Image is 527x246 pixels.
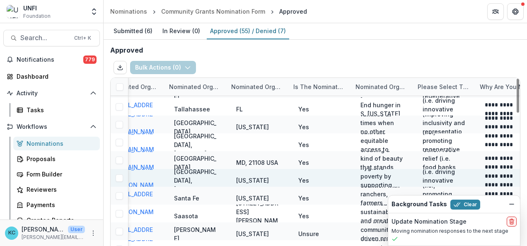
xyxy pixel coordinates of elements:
[159,23,203,39] a: In Review (0)
[298,176,309,185] p: Yes
[23,12,51,20] span: Foundation
[164,78,226,96] div: Nominated organization location: city
[298,212,309,220] p: Yes
[423,150,465,211] p: Food access innovations (i.e. driving innovative solutions to food insecurity)
[8,230,15,236] div: Kristine Creveling
[413,82,475,91] div: Please select the UNFI Foundation focus area that best describes the primary goal of the nominate...
[392,218,467,225] h2: Update Nomination Stage
[174,154,216,171] p: [GEOGRAPHIC_DATA]
[110,7,147,16] div: Nominations
[236,123,269,131] p: [US_STATE]
[288,78,351,96] div: Is the nominated organization a 501c3 nonprofit?
[360,58,403,197] p: FB4K strives to meet the nutritional needs of hungry children and families at times when no other...
[7,5,20,18] img: UNFI
[236,229,269,238] p: [US_STATE]
[17,72,93,81] div: Dashboard
[450,200,480,210] button: Clear
[17,123,87,130] span: Workflows
[298,229,319,238] p: Unsure
[207,23,289,39] a: Approved (55) / Denied (7)
[207,25,289,37] div: Approved ( 55 ) / Denied ( 7 )
[164,82,226,91] div: Nominated organization location: city
[13,198,100,212] a: Payments
[392,201,447,208] h2: Background Tasks
[73,34,93,43] div: Ctrl + K
[236,199,278,234] p: [STREET_ADDRESS][PERSON_NAME]
[3,70,100,83] a: Dashboard
[27,200,93,209] div: Payments
[114,61,127,74] button: Export table data
[174,212,198,220] p: Saasota
[360,101,403,118] p: End hunger in S. [US_STATE]
[17,90,87,97] span: Activity
[236,105,243,113] p: FL
[351,78,413,96] div: Nominated organization mission statement
[298,158,309,167] p: Yes
[298,140,309,149] p: Yes
[110,46,143,54] h2: Approved
[174,132,216,158] p: [GEOGRAPHIC_DATA], [US_STATE]
[487,3,504,20] button: Partners
[3,53,100,66] button: Notifications779
[3,87,100,100] button: Open Activity
[298,123,309,131] p: Yes
[17,56,83,63] span: Notifications
[174,105,210,113] p: Tallahassee
[423,145,465,180] p: Other: food relief (i.e. food banks, food pantries)
[298,194,309,203] p: Yes
[23,4,51,12] div: UNFI
[22,225,65,234] p: [PERSON_NAME]
[413,78,475,96] div: Please select the UNFI Foundation focus area that best describes the primary goal of the nominate...
[68,226,85,233] p: User
[236,158,278,167] p: MD, 21108 USA
[161,7,265,16] div: Community Grants Nomination Form
[174,225,216,243] p: [PERSON_NAME]
[174,133,216,228] p: [GEOGRAPHIC_DATA] area- [GEOGRAPHIC_DATA], [GEOGRAPHIC_DATA], [GEOGRAPHIC_DATA] and [GEOGRAPHIC_D...
[423,110,465,180] p: Climate smart agriculture (i.e., promoting regenerative practices for land and communities)
[88,3,100,20] button: Open entity switcher
[351,82,413,91] div: Nominated organization mission statement
[507,3,524,20] button: Get Help
[236,176,269,185] p: [US_STATE]
[107,5,150,17] a: Nominations
[288,82,351,91] div: Is the nominated organization a 501c3 nonprofit?
[110,23,156,39] a: Submitted (6)
[107,5,310,17] nav: breadcrumb
[174,194,199,203] p: Santa Fe
[13,183,100,196] a: Reviewers
[507,199,517,209] button: Dismiss
[110,25,156,37] div: Submitted ( 6 )
[3,30,100,46] button: Search...
[13,152,100,166] a: Proposals
[226,78,288,96] div: Nominated organization location, state (province, if [GEOGRAPHIC_DATA])
[158,5,268,17] a: Community Grants Nomination Form
[174,118,216,136] p: [GEOGRAPHIC_DATA]
[27,185,93,194] div: Reviewers
[88,228,98,238] button: More
[423,101,465,153] p: Food equity (improving inclusivity and representation in the food system)
[27,106,93,114] div: Tasks
[20,34,69,42] span: Search...
[298,105,309,113] p: Yes
[130,61,196,74] button: Bulk Actions (0)
[22,234,85,241] p: [PERSON_NAME][EMAIL_ADDRESS][PERSON_NAME][DOMAIN_NAME]
[27,139,93,148] div: Nominations
[13,103,100,117] a: Tasks
[13,167,100,181] a: Form Builder
[27,216,93,224] div: Grantee Reports
[226,82,288,91] div: Nominated organization location, state (province, if [GEOGRAPHIC_DATA])
[392,227,517,235] p: Moving nomination responses to the next stage
[27,170,93,178] div: Form Builder
[423,79,465,140] p: Food access innovations (i.e. driving innovative solutions to food insecurity)
[159,25,203,37] div: In Review ( 0 )
[102,78,164,96] div: Nominated organization contact email
[3,120,100,133] button: Open Workflows
[27,154,93,163] div: Proposals
[102,82,164,91] div: Nominated organization contact email
[279,7,307,16] div: Approved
